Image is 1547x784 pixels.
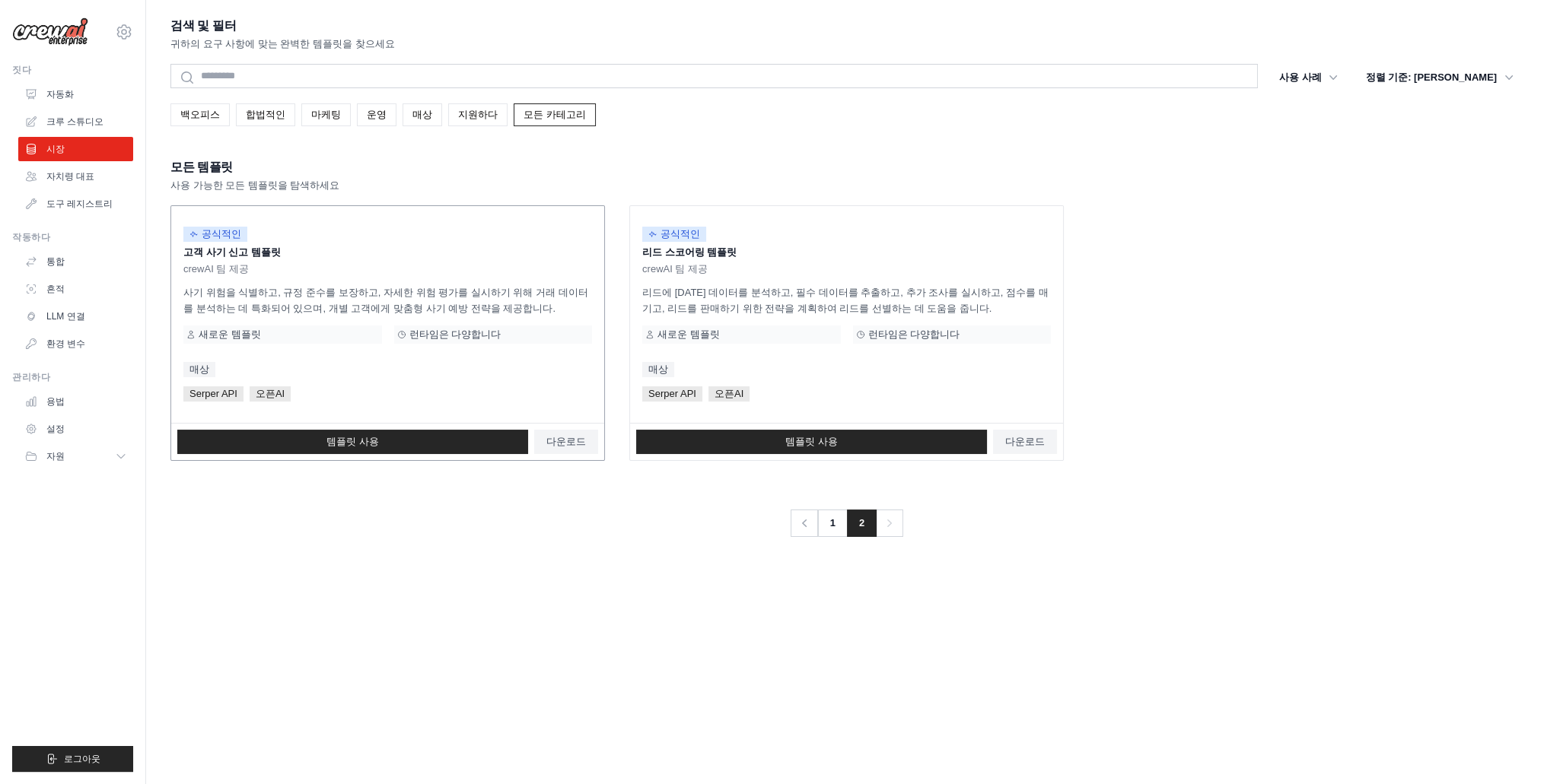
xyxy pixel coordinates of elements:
[830,517,836,528] font: 1
[18,110,133,134] a: 크루 스튜디오
[46,171,94,182] font: 자치령 대표
[715,388,743,399] font: 오픈AI
[301,103,351,126] a: 마케팅
[448,103,508,126] a: 지원하다
[993,430,1057,454] a: 다운로드
[790,509,903,537] nav: 쪽수 매기기
[1356,64,1523,91] button: 정렬 기준: [PERSON_NAME]
[46,338,85,349] font: 환경 변수
[458,109,498,120] font: 지원하다
[367,109,387,120] font: 운영
[409,329,501,340] font: 런타임은 다양합니다
[412,109,432,120] font: 매상
[18,192,133,216] a: 도구 레지스트리
[514,103,596,126] a: 모든 카테고리
[524,109,586,120] font: 모든 카테고리
[183,362,215,377] a: 매상
[170,179,339,191] font: 사용 가능한 모든 템플릿을 탐색하세요
[1005,436,1045,447] font: 다운로드
[648,388,696,399] font: Serper API
[170,38,395,49] font: 귀하의 요구 사항에 맞는 완벽한 템플릿을 찾으세요
[546,436,586,447] font: 다운로드
[177,430,528,454] a: 템플릿 사용
[642,263,708,275] font: crewAI 팀 제공
[202,228,241,240] font: 공식적인
[199,329,261,340] font: 새로운 템플릿
[660,228,700,240] font: 공식적인
[785,436,838,447] font: 템플릿 사용
[817,509,848,537] a: 1
[170,160,233,173] font: 모든 템플릿
[1279,71,1322,83] font: 사용 사례
[311,109,341,120] font: 마케팅
[18,304,133,329] a: LLM 연결
[18,137,133,161] a: 시장
[12,232,50,243] font: 작동하다
[246,109,285,120] font: 합법적인
[46,284,65,294] font: 흔적
[642,362,674,377] a: 매상
[12,746,133,772] button: 로그아웃
[46,116,103,127] font: 크루 스튜디오
[18,389,133,414] a: 용법
[326,436,379,447] font: 템플릿 사용
[46,89,74,100] font: 자동화
[46,396,65,407] font: 용법
[183,287,588,314] font: 사기 위험을 식별하고, 규정 준수를 보장하고, 자세한 위험 평가를 실시하기 위해 거래 데이터를 분석하는 데 특화되어 있으며, 개별 고객에게 맞춤형 사기 예방 전략을 제공합니다.
[46,424,65,434] font: 설정
[642,287,1049,314] font: 리드에 [DATE] 데이터를 분석하고, 필수 데이터를 추출하고, 추가 조사를 실시하고, 점수를 매기고, 리드를 판매하기 위한 전략을 계획하여 리드를 선별하는 데 도움을 줍니다.
[64,754,100,764] font: 로그아웃
[18,332,133,356] a: 환경 변수
[403,103,442,126] a: 매상
[180,109,220,120] font: 백오피스
[18,417,133,441] a: 설정
[534,430,598,454] a: 다운로드
[46,256,65,267] font: 통합
[12,372,50,382] font: 관리하다
[236,103,295,126] a: 합법적인
[657,329,720,340] font: 새로운 템플릿
[1270,64,1348,91] button: 사용 사례
[189,388,237,399] font: Serper API
[18,444,133,468] button: 자원
[648,363,668,375] font: 매상
[12,65,31,75] font: 짓다
[18,82,133,106] a: 자동화
[183,263,249,275] font: crewAI 팀 제공
[12,17,88,46] img: 심벌 마크
[256,388,285,399] font: 오픈AI
[170,19,236,32] font: 검색 및 필터
[46,451,65,462] font: 자원
[46,198,113,209] font: 도구 레지스트리
[46,144,65,154] font: 시장
[18,164,133,189] a: 자치령 대표
[189,363,209,375] font: 매상
[18,249,133,274] a: 통합
[170,103,230,126] a: 백오피스
[636,430,987,454] a: 템플릿 사용
[868,329,960,340] font: 런타임은 다양합니다
[357,103,396,126] a: 운영
[642,246,737,258] font: 리드 스코어링 템플릿
[18,277,133,301] a: 흔적
[1365,71,1497,83] font: 정렬 기준: [PERSON_NAME]
[183,246,281,258] font: 고객 사기 신고 템플릿
[859,517,864,528] font: 2
[46,311,85,322] font: LLM 연결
